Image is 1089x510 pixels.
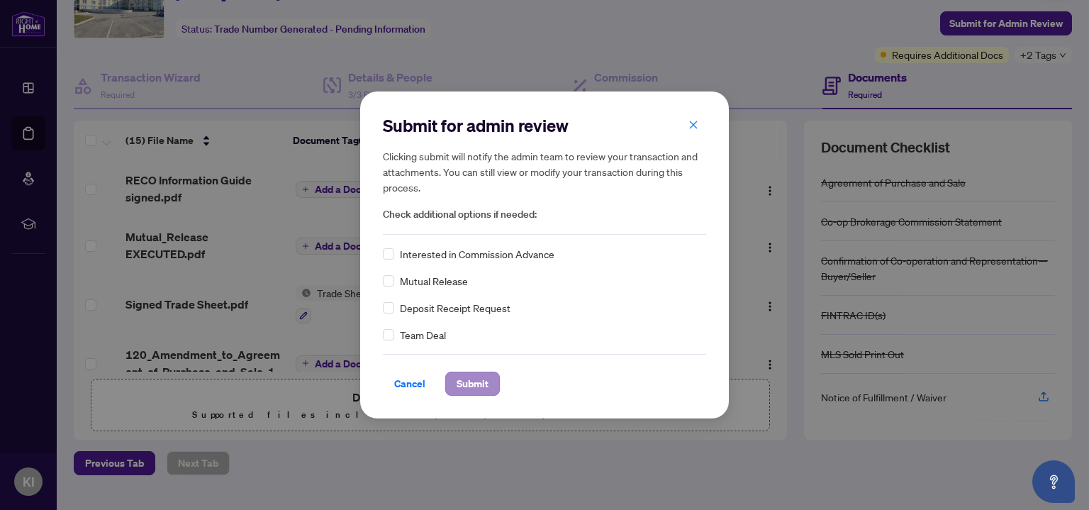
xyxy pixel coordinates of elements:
button: Cancel [383,372,437,396]
span: Mutual Release [400,273,468,289]
h2: Submit for admin review [383,114,706,137]
span: Check additional options if needed: [383,206,706,223]
span: Deposit Receipt Request [400,300,510,316]
span: close [688,120,698,130]
button: Open asap [1032,460,1075,503]
span: Cancel [394,372,425,395]
span: Team Deal [400,327,446,343]
span: Submit [457,372,488,395]
button: Submit [445,372,500,396]
span: Interested in Commission Advance [400,246,554,262]
h5: Clicking submit will notify the admin team to review your transaction and attachments. You can st... [383,148,706,195]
